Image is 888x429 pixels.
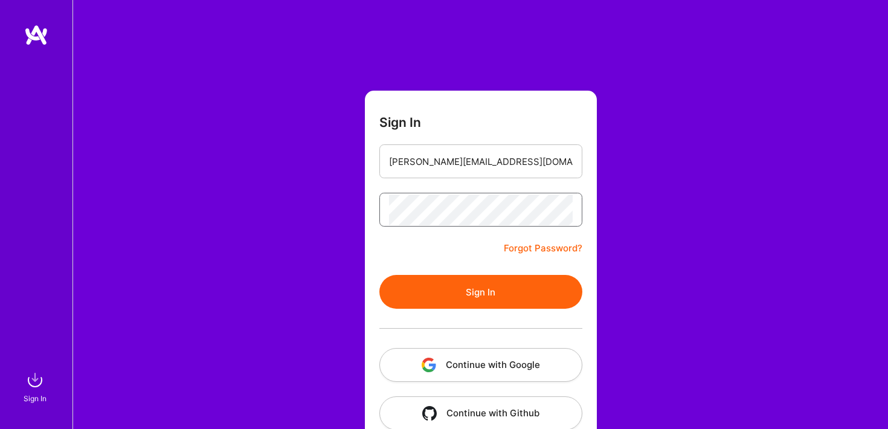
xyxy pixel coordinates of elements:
[24,392,47,405] div: Sign In
[504,241,582,256] a: Forgot Password?
[25,368,47,405] a: sign inSign In
[379,115,421,130] h3: Sign In
[422,358,436,372] img: icon
[23,368,47,392] img: sign in
[422,406,437,421] img: icon
[24,24,48,46] img: logo
[379,275,582,309] button: Sign In
[379,348,582,382] button: Continue with Google
[389,146,573,177] input: Email...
